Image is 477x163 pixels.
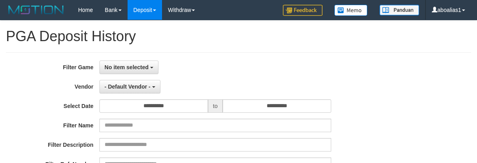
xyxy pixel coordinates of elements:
[334,5,368,16] img: Button%20Memo.svg
[6,4,66,16] img: MOTION_logo.png
[105,64,149,70] span: No item selected
[6,28,471,44] h1: PGA Deposit History
[283,5,322,16] img: Feedback.jpg
[99,80,160,93] button: - Default Vendor -
[208,99,223,113] span: to
[380,5,419,15] img: panduan.png
[99,61,158,74] button: No item selected
[105,83,151,90] span: - Default Vendor -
